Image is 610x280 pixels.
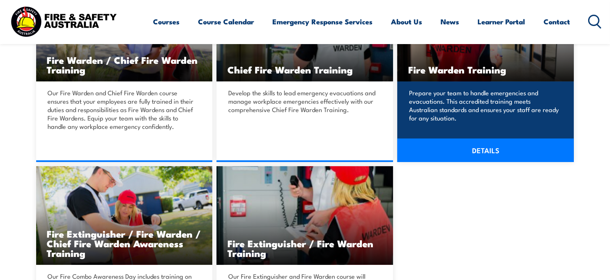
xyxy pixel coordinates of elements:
a: Learner Portal [478,10,525,33]
a: Courses [153,10,180,33]
a: Contact [544,10,570,33]
a: Fire Extinguisher / Fire Warden / Chief Fire Warden Awareness Training [36,166,213,265]
a: Emergency Response Services [273,10,373,33]
p: Develop the skills to lead emergency evacuations and manage workplace emergencies effectively wit... [228,89,379,114]
h3: Chief Fire Warden Training [227,65,382,74]
a: Course Calendar [198,10,254,33]
h3: Fire Warden Training [408,65,563,74]
h3: Fire Extinguisher / Fire Warden Training [227,238,382,258]
a: DETAILS [397,139,574,162]
img: Fire Combo Awareness Day [36,166,213,265]
p: Prepare your team to handle emergencies and evacuations. This accredited training meets Australia... [409,89,560,122]
a: News [441,10,459,33]
h3: Fire Extinguisher / Fire Warden / Chief Fire Warden Awareness Training [47,229,202,258]
a: About Us [391,10,423,33]
a: Fire Extinguisher / Fire Warden Training [217,166,393,265]
h3: Fire Warden / Chief Fire Warden Training [47,55,202,74]
img: Fire Extinguisher Fire Warden Training [217,166,393,265]
p: Our Fire Warden and Chief Fire Warden course ensures that your employees are fully trained in the... [48,89,198,131]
